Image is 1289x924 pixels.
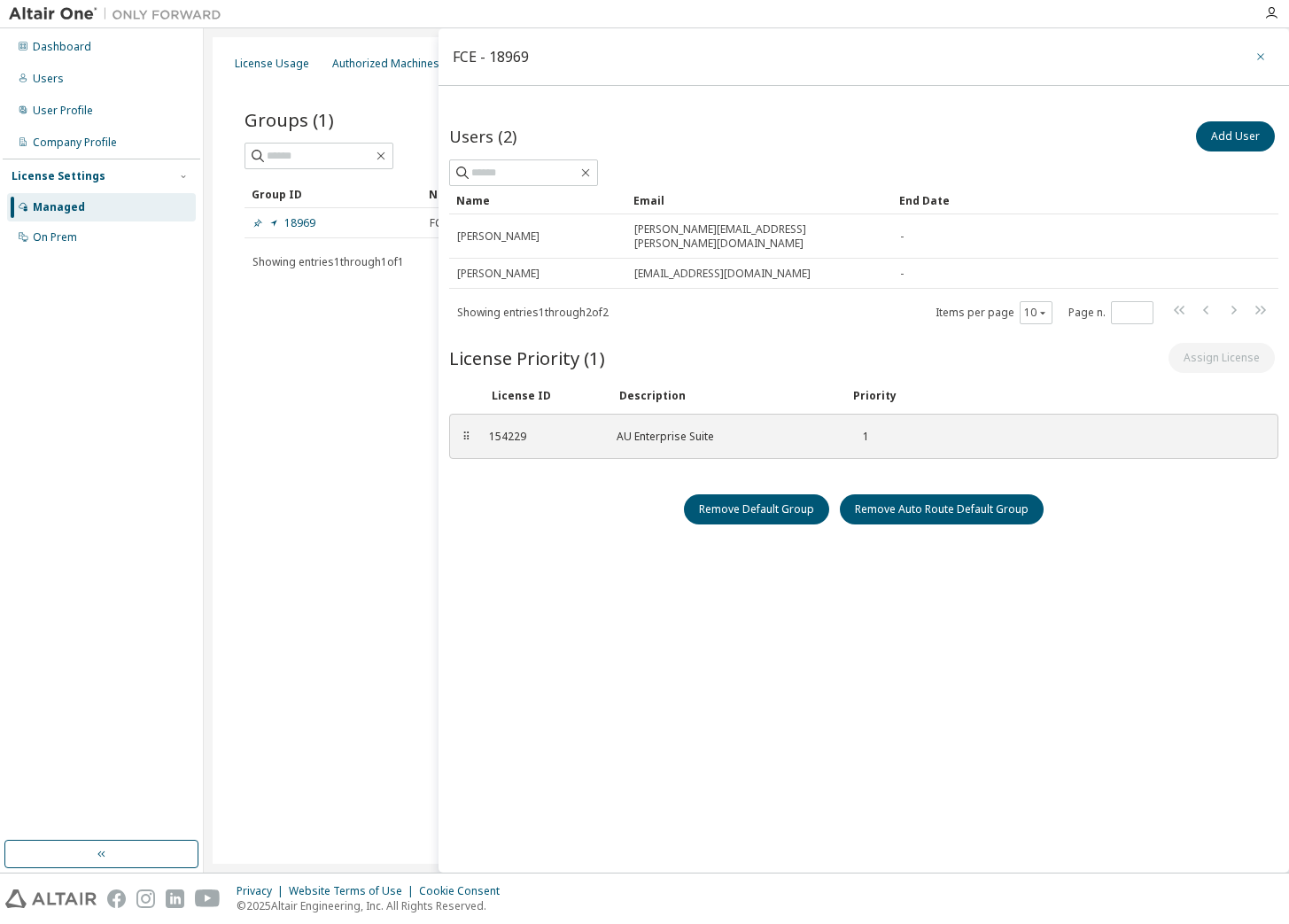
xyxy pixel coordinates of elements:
[453,50,529,64] div: FCE - 18969
[252,254,404,269] span: Showing entries 1 through 1 of 1
[5,889,97,908] img: altair_logo.svg
[419,884,510,898] div: Cookie Consent
[936,301,1052,324] span: Items per page
[332,57,439,71] div: Authorized Machines
[166,889,184,908] img: linkedin.svg
[289,884,419,898] div: Website Terms of Use
[850,430,869,444] div: 1
[33,72,64,86] div: Users
[457,267,540,281] span: [PERSON_NAME]
[245,107,334,132] span: Groups (1)
[33,104,93,118] div: User Profile
[252,216,315,230] a: 18969
[457,229,540,244] span: [PERSON_NAME]
[252,180,415,208] div: Group ID
[634,267,811,281] span: [EMAIL_ADDRESS][DOMAIN_NAME]
[900,229,904,244] span: -
[430,216,447,230] span: FCE
[33,230,77,245] div: On Prem
[633,186,885,214] div: Email
[899,186,1229,214] div: End Date
[12,169,105,183] div: License Settings
[237,898,510,913] p: © 2025 Altair Engineering, Inc. All Rights Reserved.
[1068,301,1153,324] span: Page n.
[900,267,904,281] span: -
[449,346,605,370] span: License Priority (1)
[492,389,598,403] div: License ID
[684,494,829,524] button: Remove Default Group
[489,430,595,444] div: 154229
[853,389,897,403] div: Priority
[457,305,609,320] span: Showing entries 1 through 2 of 2
[195,889,221,908] img: youtube.svg
[107,889,126,908] img: facebook.svg
[237,884,289,898] div: Privacy
[235,57,309,71] div: License Usage
[1024,306,1048,320] button: 10
[634,222,884,251] span: [PERSON_NAME][EMAIL_ADDRESS][PERSON_NAME][DOMAIN_NAME]
[33,40,91,54] div: Dashboard
[136,889,155,908] img: instagram.svg
[456,186,619,214] div: Name
[461,430,471,444] div: ⠿
[1169,343,1275,373] button: Assign License
[449,126,516,147] span: Users (2)
[619,389,832,403] div: Description
[33,200,85,214] div: Managed
[1196,121,1275,151] button: Add User
[617,430,829,444] div: AU Enterprise Suite
[429,180,636,208] div: Name
[840,494,1044,524] button: Remove Auto Route Default Group
[9,5,230,23] img: Altair One
[33,136,117,150] div: Company Profile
